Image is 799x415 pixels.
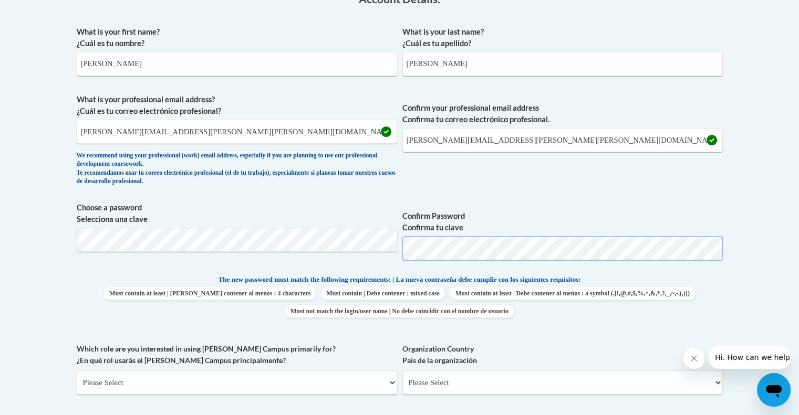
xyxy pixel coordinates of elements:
iframe: Button to launch messaging window [757,373,791,407]
label: Confirm Password Confirma tu clave [402,210,723,233]
label: Confirm your professional email address Confirma tu correo electrónico profesional. [402,102,723,125]
span: Must contain | Debe contener : mixed case [321,287,444,300]
iframe: Close message [683,348,704,369]
input: Metadata input [402,52,723,76]
label: Which role are you interested in using [PERSON_NAME] Campus primarily for? ¿En qué rol usarás el ... [77,343,397,366]
input: Required [402,128,723,152]
iframe: Message from company [709,346,791,369]
label: Organization Country País de la organización [402,343,723,366]
span: Must contain at least | Debe contener al menos : a symbol (.[!,@,#,$,%,^,&,*,?,_,~,-,(,)]) [450,287,695,300]
input: Metadata input [77,52,397,76]
label: Choose a password Selecciona una clave [77,202,397,225]
span: Must contain at least | [PERSON_NAME] contener al menos : 4 characters [104,287,316,300]
label: What is your professional email address? ¿Cuál es tu correo electrónico profesional? [77,94,397,117]
div: We recommend using your professional (work) email address, especially if you are planning to use ... [77,152,397,186]
span: Hi. How can we help? [6,7,85,16]
span: The new password must match the following requirements: | La nueva contraseña debe cumplir con lo... [219,275,581,284]
label: What is your first name? ¿Cuál es tu nombre? [77,26,397,49]
span: Must not match the login/user name | No debe coincidir con el nombre de usuario [285,305,514,317]
label: What is your last name? ¿Cuál es tu apellido? [402,26,723,49]
input: Metadata input [77,120,397,144]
